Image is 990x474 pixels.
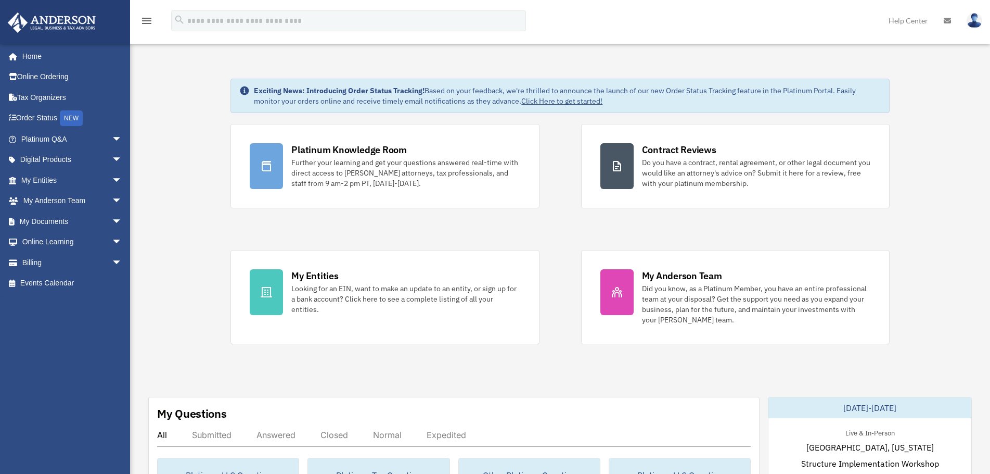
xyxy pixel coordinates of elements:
div: Do you have a contract, rental agreement, or other legal document you would like an attorney's ad... [642,157,870,189]
a: My Entitiesarrow_drop_down [7,170,138,191]
span: arrow_drop_down [112,191,133,212]
a: My Entities Looking for an EIN, want to make an update to an entity, or sign up for a bank accoun... [230,250,539,344]
div: Did you know, as a Platinum Member, you have an entire professional team at your disposal? Get th... [642,283,870,325]
a: Events Calendar [7,273,138,294]
span: arrow_drop_down [112,211,133,232]
a: Platinum Knowledge Room Further your learning and get your questions answered real-time with dire... [230,124,539,208]
span: [GEOGRAPHIC_DATA], [US_STATE] [806,441,934,454]
div: My Entities [291,269,338,282]
a: Click Here to get started! [521,96,602,106]
a: menu [140,18,153,27]
a: My Documentsarrow_drop_down [7,211,138,232]
a: Online Learningarrow_drop_down [7,232,138,253]
a: Platinum Q&Aarrow_drop_down [7,129,138,149]
a: Online Ordering [7,67,138,88]
div: Live & In-Person [837,427,903,438]
a: Tax Organizers [7,87,138,108]
div: All [157,430,167,440]
span: arrow_drop_down [112,149,133,171]
div: Platinum Knowledge Room [291,143,407,156]
i: search [174,14,185,26]
div: Looking for an EIN, want to make an update to an entity, or sign up for a bank account? Click her... [291,283,520,315]
a: Contract Reviews Do you have a contract, rental agreement, or other legal document you would like... [581,124,890,208]
div: Answered [256,430,295,440]
span: Structure Implementation Workshop [801,457,939,470]
a: Home [7,46,133,67]
a: Digital Productsarrow_drop_down [7,149,138,170]
div: Further your learning and get your questions answered real-time with direct access to [PERSON_NAM... [291,157,520,189]
img: User Pic [967,13,982,28]
span: arrow_drop_down [112,170,133,191]
span: arrow_drop_down [112,252,133,273]
a: My Anderson Teamarrow_drop_down [7,191,138,211]
div: Expedited [427,430,466,440]
a: Order StatusNEW [7,108,138,129]
i: menu [140,15,153,27]
div: My Anderson Team [642,269,722,282]
span: arrow_drop_down [112,129,133,150]
div: NEW [60,110,83,126]
div: Closed [320,430,348,440]
div: Contract Reviews [642,143,716,156]
div: My Questions [157,406,227,421]
div: Submitted [192,430,232,440]
img: Anderson Advisors Platinum Portal [5,13,99,33]
div: Normal [373,430,402,440]
a: Billingarrow_drop_down [7,252,138,273]
span: arrow_drop_down [112,232,133,253]
a: My Anderson Team Did you know, as a Platinum Member, you have an entire professional team at your... [581,250,890,344]
strong: Exciting News: Introducing Order Status Tracking! [254,86,425,95]
div: [DATE]-[DATE] [768,397,971,418]
div: Based on your feedback, we're thrilled to announce the launch of our new Order Status Tracking fe... [254,85,880,106]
